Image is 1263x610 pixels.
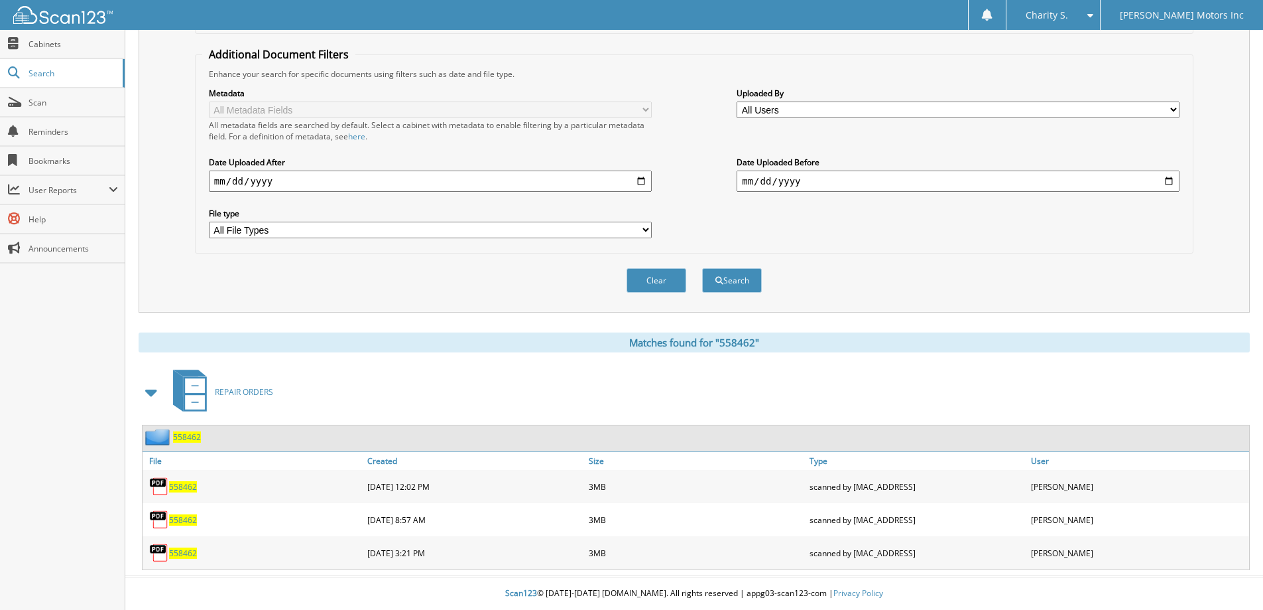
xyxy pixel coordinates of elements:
div: Matches found for "558462" [139,333,1250,352]
input: start [209,171,652,192]
div: [DATE] 3:21 PM [364,540,585,566]
span: REPAIR ORDERS [215,386,273,398]
span: Bookmarks [29,155,118,167]
legend: Additional Document Filters [202,47,355,62]
span: [PERSON_NAME] Motors Inc [1120,11,1244,19]
label: Uploaded By [737,88,1179,99]
a: Created [364,452,585,470]
div: 3MB [585,473,807,500]
button: Clear [627,268,686,293]
a: File [143,452,364,470]
div: [DATE] 12:02 PM [364,473,585,500]
span: Announcements [29,243,118,254]
img: PDF.png [149,543,169,563]
span: Search [29,68,116,79]
div: scanned by [MAC_ADDRESS] [806,473,1028,500]
div: [DATE] 8:57 AM [364,506,585,533]
a: Type [806,452,1028,470]
a: 558462 [169,481,197,493]
label: Date Uploaded Before [737,157,1179,168]
a: Privacy Policy [833,587,883,599]
a: here [348,131,365,142]
span: Cabinets [29,38,118,50]
span: Help [29,214,118,225]
span: Scan123 [505,587,537,599]
button: Search [702,268,762,293]
div: 3MB [585,506,807,533]
div: [PERSON_NAME] [1028,473,1249,500]
a: 558462 [169,514,197,526]
div: 3MB [585,540,807,566]
div: Enhance your search for specific documents using filters such as date and file type. [202,68,1186,80]
div: [PERSON_NAME] [1028,506,1249,533]
span: Charity S. [1026,11,1068,19]
a: User [1028,452,1249,470]
span: User Reports [29,185,109,196]
a: 558462 [173,431,201,443]
span: Scan [29,97,118,108]
label: File type [209,208,652,219]
div: scanned by [MAC_ADDRESS] [806,540,1028,566]
a: REPAIR ORDERS [165,366,273,418]
a: Size [585,452,807,470]
img: PDF.png [149,510,169,530]
label: Date Uploaded After [209,157,652,168]
iframe: Chat Widget [1197,546,1263,610]
a: 558462 [169,548,197,559]
img: scan123-logo-white.svg [13,6,113,24]
label: Metadata [209,88,652,99]
span: Reminders [29,126,118,137]
img: PDF.png [149,477,169,496]
div: scanned by [MAC_ADDRESS] [806,506,1028,533]
img: folder2.png [145,429,173,445]
div: © [DATE]-[DATE] [DOMAIN_NAME]. All rights reserved | appg03-scan123-com | [125,577,1263,610]
input: end [737,171,1179,192]
div: All metadata fields are searched by default. Select a cabinet with metadata to enable filtering b... [209,119,652,142]
div: [PERSON_NAME] [1028,540,1249,566]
